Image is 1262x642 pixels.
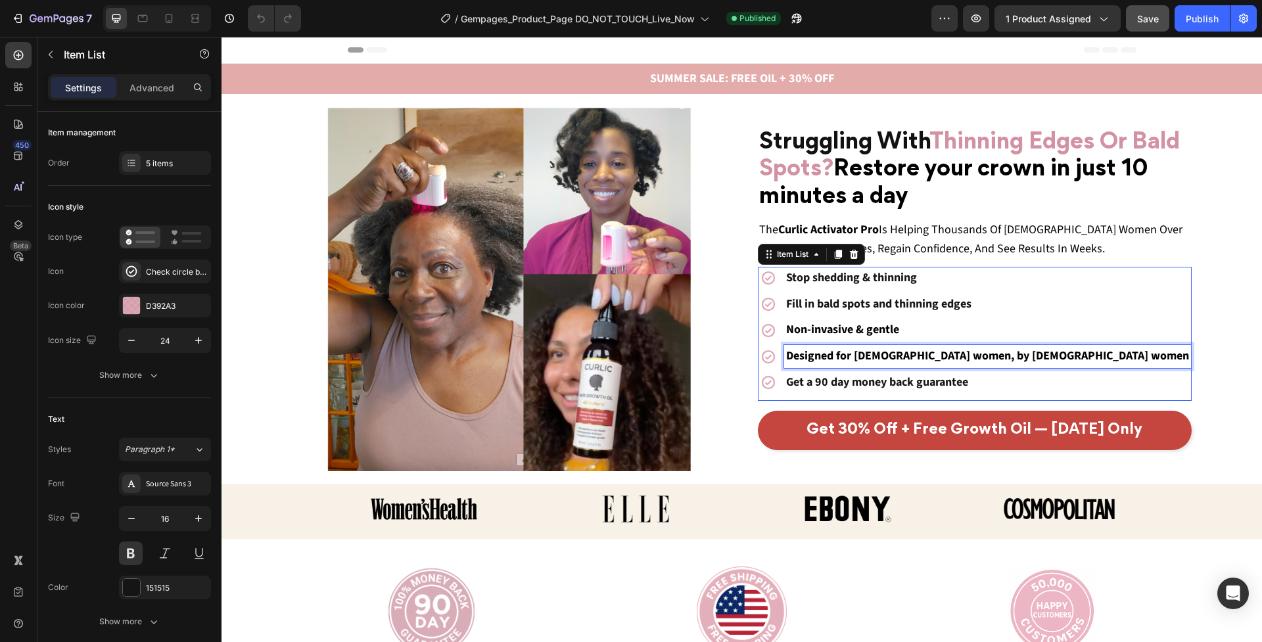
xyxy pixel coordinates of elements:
[48,157,70,169] div: Order
[141,458,264,486] img: gempages_545541959884735395-a73af787-135f-47ab-9931-907632b83c70.png
[1217,578,1249,609] div: Open Intercom Messenger
[557,185,657,201] strong: Curlic Activator Pro
[146,478,208,490] div: Source Sans 3
[563,256,970,279] div: Rich Text Editor. Editing area: main
[106,70,470,434] img: gempages_545541959884735395-fd805a87-2dcd-4a06-9db7-c1a4e3ffda63.png
[48,332,99,350] div: Icon size
[777,458,899,486] img: gempages_545541959884735395-9dfe9975-acb8-4ba3-ad69-4857e06b8b03.png
[353,458,475,486] img: gempages_545541959884735395-a9727c47-2a5a-49da-a50b-77aeed019b09.png
[538,96,958,145] strong: Thinning Edges Or Bald Spots?
[65,81,102,95] p: Settings
[48,478,64,490] div: Font
[787,532,874,618] img: gempages_545541959884735395-fc64965a-3410-48d8-8cd7-8013ac9d23f0.png
[248,5,301,32] div: Undo/Redo
[1137,13,1159,24] span: Save
[455,12,458,26] span: /
[461,12,695,26] span: Gempages_Product_Page DO_NOT_TOUCH_Live_Now
[538,123,927,172] span: Restore your crown in just 10 minutes a day
[10,241,32,251] div: Beta
[1186,12,1219,26] div: Publish
[563,334,970,357] div: Rich Text Editor. Editing area: main
[538,185,961,220] span: The Is Helping Thousands Of [DEMOGRAPHIC_DATA] Women Over 50 Restore Their Edges, Regain Confiden...
[565,285,678,301] span: Non-invasive & gentle
[565,337,747,354] span: Get a 90 day money back guarantee
[5,5,98,32] button: 7
[146,300,208,312] div: D392A3
[64,47,175,62] p: Item List
[48,582,68,593] div: Color
[48,127,116,139] div: Item management
[48,201,83,213] div: Icon style
[565,259,750,275] strong: Fill in bald spots and thinning edges
[565,458,688,486] img: gempages_545541959884735395-a67c2ed3-4243-4f3b-b103-70fcc4b73f7c.png
[1175,5,1230,32] button: Publish
[222,37,1262,642] iframe: Design area
[48,509,83,527] div: Size
[994,5,1121,32] button: 1 product assigned
[167,532,253,618] img: gempages_545541959884735395-5314a698-9b67-44ab-bf5d-4a802f7d5194.png
[538,96,708,117] strong: Struggling With
[99,369,160,382] div: Show more
[146,266,208,278] div: Check circle bold
[536,374,970,413] a: Get 30% Off + Free Growth Oil — [DATE] Only
[565,311,968,327] span: Designed for [DEMOGRAPHIC_DATA] women, by [DEMOGRAPHIC_DATA] women
[585,386,921,400] span: Get 30% Off + Free Growth Oil — [DATE] Only
[12,140,32,150] div: 450
[146,158,208,170] div: 5 items
[129,81,174,95] p: Advanced
[1126,5,1169,32] button: Save
[48,363,211,387] button: Show more
[86,11,92,26] p: 7
[475,530,565,620] img: gempages_545541959884735395-a5c826ef-8dc9-4d2a-b243-802a588e925b.png
[125,444,175,455] span: Paragraph 1*
[565,233,695,249] strong: Stop shedding & thinning
[48,265,64,277] div: Icon
[563,282,970,305] div: Rich Text Editor. Editing area: main
[48,444,71,455] div: Styles
[99,615,160,628] div: Show more
[48,413,64,425] div: Text
[146,582,208,594] div: 151515
[563,308,970,331] div: Rich Text Editor. Editing area: main
[739,12,776,24] span: Published
[48,610,211,633] button: Show more
[48,231,82,243] div: Icon type
[1006,12,1091,26] span: 1 product assigned
[119,438,211,461] button: Paragraph 1*
[48,300,85,311] div: Icon color
[563,230,970,253] div: Rich Text Editor. Editing area: main
[553,212,590,223] div: Item List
